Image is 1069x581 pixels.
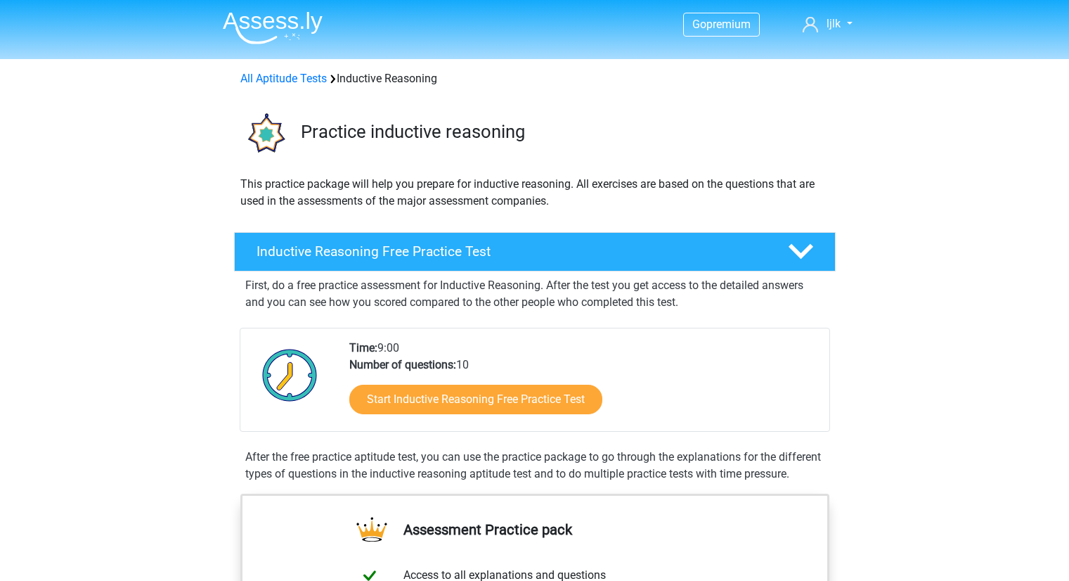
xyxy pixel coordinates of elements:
b: Number of questions: [349,358,456,371]
a: All Aptitude Tests [240,72,327,85]
h4: Inductive Reasoning Free Practice Test [257,243,765,260]
span: Go [692,18,706,31]
p: This practice package will help you prepare for inductive reasoning. All exercises are based on t... [240,176,829,210]
a: Gopremium [684,15,759,34]
h3: Practice inductive reasoning [301,121,824,143]
b: Time: [349,341,377,355]
span: ljlk [827,17,841,30]
a: Inductive Reasoning Free Practice Test [228,232,841,272]
a: Start Inductive Reasoning Free Practice Test [349,385,602,414]
img: Clock [254,340,325,410]
a: ljlk [797,15,857,32]
div: 9:00 10 [339,340,829,431]
img: inductive reasoning [235,104,294,164]
p: First, do a free practice assessment for Inductive Reasoning. After the test you get access to th... [245,277,824,311]
div: After the free practice aptitude test, you can use the practice package to go through the explana... [240,449,830,483]
img: Assessly [223,11,323,44]
span: premium [706,18,751,31]
div: Inductive Reasoning [235,70,835,87]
